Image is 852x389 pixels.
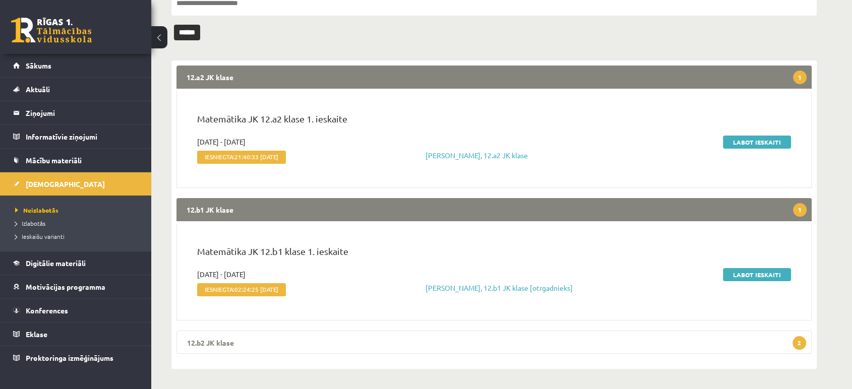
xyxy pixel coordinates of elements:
span: Sākums [26,61,51,70]
span: [DEMOGRAPHIC_DATA] [26,179,105,188]
span: 1 [793,71,807,84]
span: 21:40:33 [DATE] [234,153,278,160]
a: [DEMOGRAPHIC_DATA] [13,172,139,196]
legend: 12.a2 JK klase [176,66,812,89]
span: Konferences [26,306,68,315]
a: Neizlabotās [15,206,141,215]
a: Eklase [13,322,139,346]
span: 2 [793,336,806,350]
span: 02:24:25 [DATE] [234,286,278,293]
a: Motivācijas programma [13,275,139,298]
a: Rīgas 1. Tālmācības vidusskola [11,18,92,43]
span: Izlabotās [15,219,45,227]
p: Matemātika JK 12.a2 klase 1. ieskaite [197,112,791,131]
span: Proktoringa izmēģinājums [26,353,113,362]
span: Iesniegta: [197,151,286,164]
span: 1 [793,203,807,217]
span: Digitālie materiāli [26,258,86,268]
a: Digitālie materiāli [13,251,139,275]
span: Ieskaišu varianti [15,232,65,240]
p: Matemātika JK 12.b1 klase 1. ieskaite [197,244,791,263]
span: Motivācijas programma [26,282,105,291]
span: Iesniegta: [197,283,286,296]
a: Informatīvie ziņojumi [13,125,139,148]
a: Labot ieskaiti [723,136,791,149]
a: Proktoringa izmēģinājums [13,346,139,369]
a: Aktuāli [13,78,139,101]
legend: Informatīvie ziņojumi [26,125,139,148]
a: [PERSON_NAME], 12.b1 JK klase [otrgadnieks] [425,283,573,292]
span: [DATE] - [DATE] [197,137,246,147]
a: Mācību materiāli [13,149,139,172]
a: Labot ieskaiti [723,268,791,281]
a: Konferences [13,299,139,322]
a: Ieskaišu varianti [15,232,141,241]
span: Neizlabotās [15,206,58,214]
span: Aktuāli [26,85,50,94]
a: Izlabotās [15,219,141,228]
span: [DATE] - [DATE] [197,269,246,280]
a: Ziņojumi [13,101,139,124]
span: Mācību materiāli [26,156,82,165]
legend: 12.b1 JK klase [176,198,812,221]
a: [PERSON_NAME], 12.a2 JK klase [425,151,528,160]
a: Sākums [13,54,139,77]
span: Eklase [26,330,47,339]
legend: Ziņojumi [26,101,139,124]
legend: 12.b2 JK klase [176,331,812,354]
